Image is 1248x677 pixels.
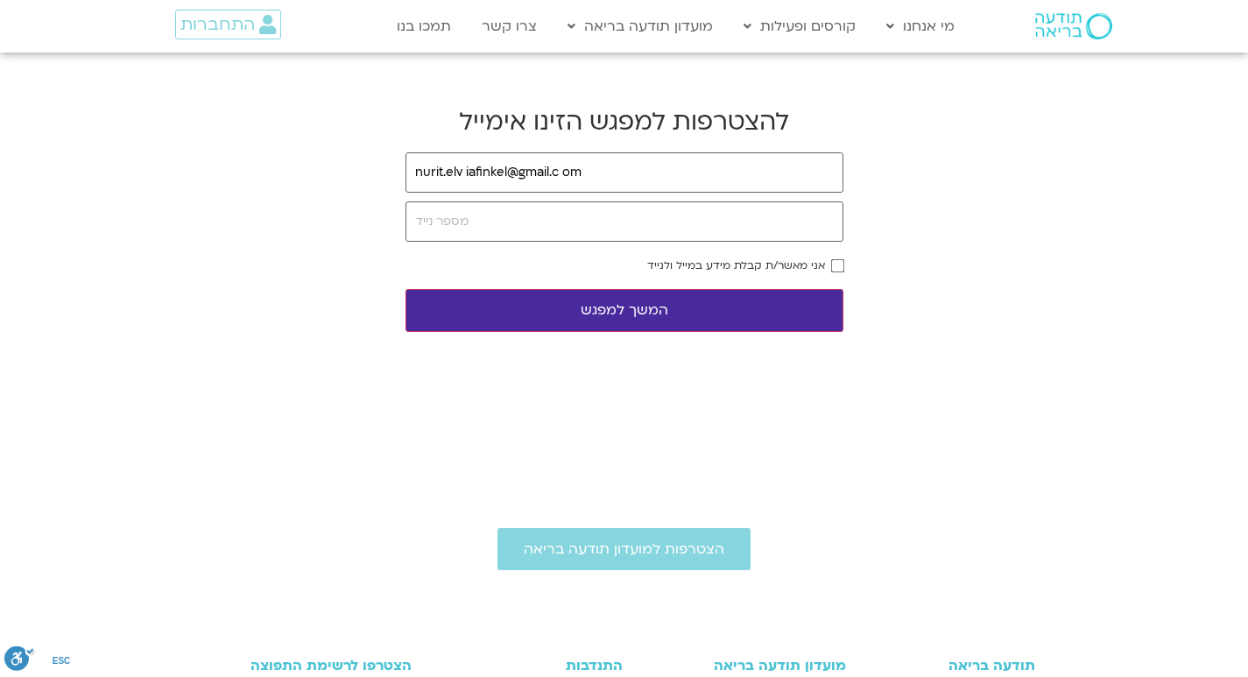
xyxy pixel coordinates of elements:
h3: הצטרפו לרשימת התפוצה [214,658,412,673]
a: מועדון תודעה בריאה [559,10,722,43]
h3: מועדון תודעה בריאה [640,658,846,673]
span: התחברות [180,15,255,34]
a: הצטרפות למועדון תודעה בריאה [497,528,751,570]
a: מי אנחנו [878,10,963,43]
label: אני מאשר/ת קבלת מידע במייל ולנייד [647,259,825,272]
h3: התנדבות [460,658,622,673]
h2: להצטרפות למפגש הזינו אימייל [405,105,843,138]
button: המשך למפגש [405,289,843,332]
img: תודעה בריאה [1035,13,1112,39]
a: קורסים ופעילות [735,10,864,43]
span: הצטרפות למועדון תודעה בריאה [524,541,724,557]
a: תמכו בנו [388,10,460,43]
a: צרו קשר [473,10,546,43]
input: מספר נייד [405,201,843,242]
h3: תודעה בריאה [864,658,1035,673]
a: התחברות [175,10,281,39]
input: example@mail.com [405,152,843,193]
